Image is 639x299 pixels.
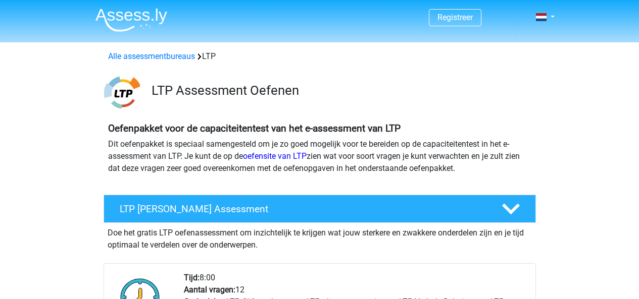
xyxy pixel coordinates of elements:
[95,8,167,32] img: Assessly
[120,203,485,215] h4: LTP [PERSON_NAME] Assessment
[104,223,536,251] div: Doe het gratis LTP oefenassessment om inzichtelijk te krijgen wat jouw sterkere en zwakkere onder...
[184,285,235,294] b: Aantal vragen:
[108,138,531,174] p: Dit oefenpakket is speciaal samengesteld om je zo goed mogelijk voor te bereiden op de capaciteit...
[104,75,140,110] img: ltp.png
[108,51,195,61] a: Alle assessmentbureaus
[184,273,200,282] b: Tijd:
[100,195,540,223] a: LTP [PERSON_NAME] Assessment
[104,50,535,63] div: LTP
[243,151,307,161] a: oefensite van LTP
[437,13,473,22] a: Registreer
[152,83,528,98] h3: LTP Assessment Oefenen
[108,123,401,134] b: Oefenpakket voor de capaciteitentest van het e-assessment van LTP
